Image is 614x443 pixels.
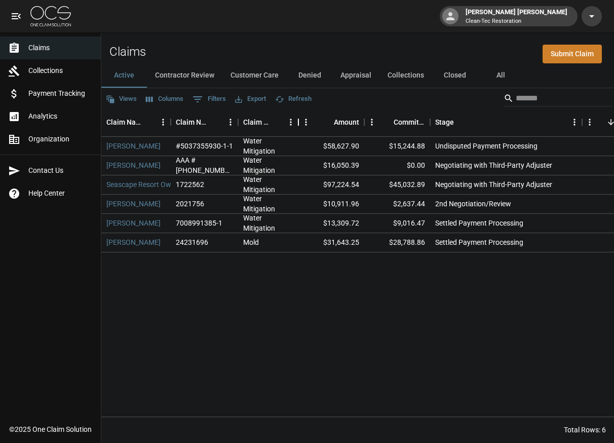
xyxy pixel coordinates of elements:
button: Sort [454,115,468,129]
button: Collections [379,63,432,88]
div: $10,911.96 [298,195,364,214]
button: Sort [269,115,283,129]
div: $16,050.39 [298,156,364,175]
button: Views [103,91,139,107]
div: Water Mitigation [243,155,293,175]
a: [PERSON_NAME] [106,160,161,170]
span: Claims [28,43,93,53]
button: Sort [320,115,334,129]
div: 7008991385-1 [176,218,222,228]
div: Water Mitigation [243,194,293,214]
span: Payment Tracking [28,88,93,99]
button: Refresh [273,91,314,107]
div: Water Mitigation [243,213,293,233]
div: Stage [430,108,582,136]
div: Committed Amount [364,108,430,136]
button: Menu [582,115,597,130]
button: Sort [379,115,394,129]
div: dynamic tabs [101,63,614,88]
div: $58,627.90 [298,137,364,156]
div: Claim Name [101,108,171,136]
div: 24231696 [176,237,208,247]
div: Amount [334,108,359,136]
div: Claim Number [171,108,238,136]
div: Claim Number [176,108,209,136]
button: Menu [364,115,379,130]
a: Submit Claim [543,45,602,63]
div: Search [504,90,612,108]
button: Closed [432,63,478,88]
button: Menu [283,115,298,130]
button: Denied [287,63,332,88]
div: Amount [298,108,364,136]
button: Contractor Review [147,63,222,88]
div: Settled Payment Processing [435,237,523,247]
button: Sort [141,115,156,129]
button: open drawer [6,6,26,26]
div: Negotiating with Third-Party Adjuster [435,160,552,170]
button: Show filters [190,91,228,107]
div: Claim Name [106,108,141,136]
button: Menu [298,115,314,130]
div: Water Mitigation [243,174,293,195]
button: Active [101,63,147,88]
div: $9,016.47 [364,214,430,233]
button: All [478,63,523,88]
span: Analytics [28,111,93,122]
button: Customer Care [222,63,287,88]
div: Claim Type [243,108,269,136]
div: Negotiating with Third-Party Adjuster [435,179,552,190]
div: © 2025 One Claim Solution [9,424,92,434]
h2: Claims [109,45,146,59]
span: Collections [28,65,93,76]
span: Contact Us [28,165,93,176]
span: Help Center [28,188,93,199]
div: Committed Amount [394,108,425,136]
div: $2,637.44 [364,195,430,214]
div: Total Rows: 6 [564,425,606,435]
a: Seascape Resort Owners Association [106,179,223,190]
span: Organization [28,134,93,144]
div: $31,643.25 [298,233,364,252]
button: Sort [209,115,223,129]
p: Clean-Tec Restoration [466,17,567,26]
div: $28,788.86 [364,233,430,252]
a: [PERSON_NAME] [106,237,161,247]
div: #5037355930-1-1 [176,141,233,151]
div: [PERSON_NAME] [PERSON_NAME] [462,7,571,25]
a: [PERSON_NAME] [106,199,161,209]
div: $13,309.72 [298,214,364,233]
div: Undisputed Payment Processing [435,141,538,151]
div: 1722562 [176,179,204,190]
button: Select columns [143,91,186,107]
div: $15,244.88 [364,137,430,156]
img: ocs-logo-white-transparent.png [30,6,71,26]
button: Menu [156,115,171,130]
button: Menu [567,115,582,130]
div: $0.00 [364,156,430,175]
div: 2021756 [176,199,204,209]
div: $45,032.89 [364,175,430,195]
div: AAA #1006-34-4626 [176,155,233,175]
div: Settled Payment Processing [435,218,523,228]
a: [PERSON_NAME] [106,141,161,151]
button: Menu [223,115,238,130]
button: Export [233,91,268,107]
div: Stage [435,108,454,136]
button: Appraisal [332,63,379,88]
div: Claim Type [238,108,298,136]
div: $97,224.54 [298,175,364,195]
div: Mold [243,237,259,247]
div: 2nd Negotiation/Review [435,199,511,209]
div: Water Mitigation [243,136,293,156]
a: [PERSON_NAME] [106,218,161,228]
